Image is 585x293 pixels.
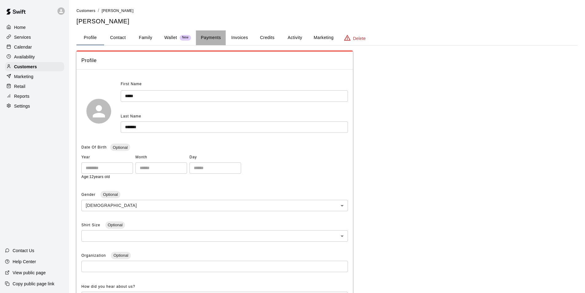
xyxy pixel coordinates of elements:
[76,30,104,45] button: Profile
[14,24,26,30] p: Home
[180,36,191,40] span: New
[189,152,241,162] span: Day
[81,152,133,162] span: Year
[81,57,348,65] span: Profile
[164,34,177,41] p: Wallet
[121,79,142,89] span: First Name
[253,30,281,45] button: Credits
[104,30,132,45] button: Contact
[76,30,578,45] div: basic tabs example
[13,259,36,265] p: Help Center
[76,7,578,14] nav: breadcrumb
[81,175,110,179] span: Age: 12 years old
[81,192,97,197] span: Gender
[5,101,64,111] a: Settings
[76,9,96,13] span: Customers
[81,200,348,211] div: [DEMOGRAPHIC_DATA]
[111,253,131,258] span: Optional
[13,270,46,276] p: View public page
[5,33,64,42] a: Services
[353,35,366,42] p: Delete
[135,152,187,162] span: Month
[81,145,107,149] span: Date Of Birth
[14,73,33,80] p: Marketing
[14,64,37,70] p: Customers
[14,103,30,109] p: Settings
[5,52,64,61] a: Availability
[226,30,253,45] button: Invoices
[105,223,125,227] span: Optional
[110,145,130,150] span: Optional
[5,42,64,52] a: Calendar
[76,17,578,26] h5: [PERSON_NAME]
[81,253,107,258] span: Organization
[5,72,64,81] a: Marketing
[76,8,96,13] a: Customers
[14,93,29,99] p: Reports
[121,114,141,118] span: Last Name
[14,83,25,89] p: Retail
[81,223,102,227] span: Shirt Size
[281,30,309,45] button: Activity
[5,92,64,101] a: Reports
[196,30,226,45] button: Payments
[309,30,338,45] button: Marketing
[98,7,99,14] li: /
[14,44,32,50] p: Calendar
[14,54,35,60] p: Availability
[14,34,31,40] p: Services
[13,247,34,254] p: Contact Us
[13,281,54,287] p: Copy public page link
[81,284,135,289] span: How did you hear about us?
[102,9,134,13] span: [PERSON_NAME]
[100,192,120,197] span: Optional
[5,23,64,32] a: Home
[132,30,159,45] button: Family
[5,82,64,91] a: Retail
[5,62,64,71] a: Customers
